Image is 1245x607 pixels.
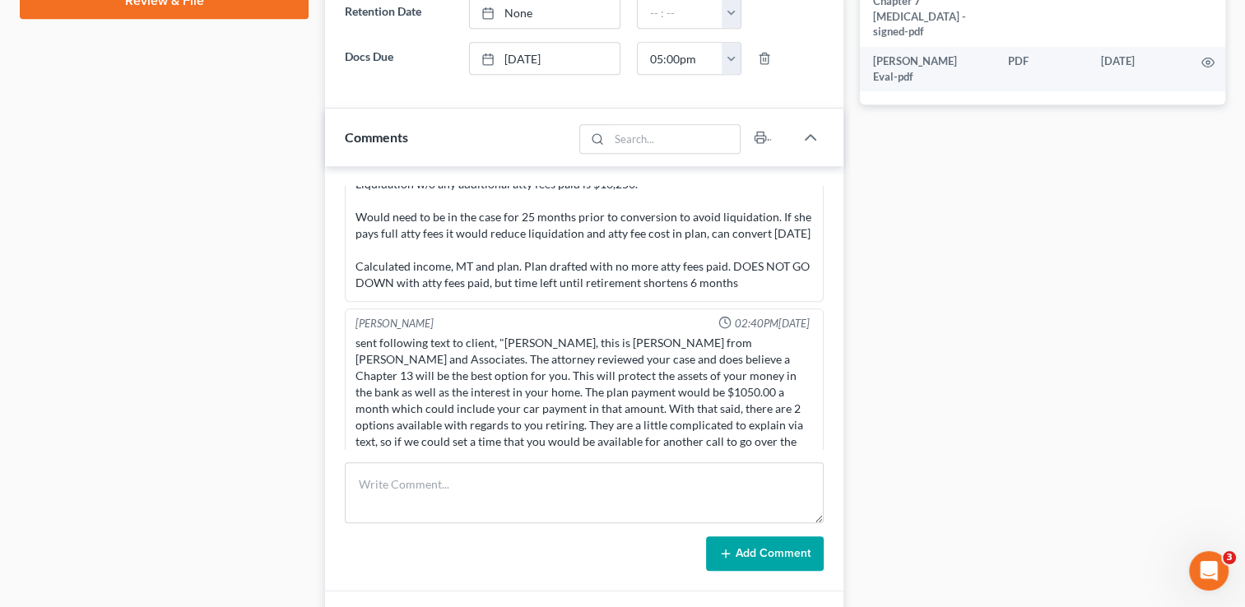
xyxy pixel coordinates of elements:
label: Docs Due [337,42,460,75]
span: 3 [1223,551,1236,564]
td: [PERSON_NAME] Eval-pdf [860,47,995,92]
span: Comments [345,129,408,145]
iframe: Intercom live chat [1189,551,1229,591]
div: [PERSON_NAME] [355,316,434,331]
input: Search... [609,125,740,153]
td: [DATE] [1088,47,1188,92]
div: Liquidation w/o any additional atty fees paid is $16,250. Would need to be in the case for 25 mon... [355,176,813,291]
a: [DATE] [470,43,620,74]
span: 02:40PM[DATE] [735,316,810,331]
td: PDF [995,47,1088,92]
div: sent following text to client, "[PERSON_NAME], this is [PERSON_NAME] from [PERSON_NAME] and Assoc... [355,335,813,483]
button: Add Comment [706,536,824,571]
input: -- : -- [638,43,722,74]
